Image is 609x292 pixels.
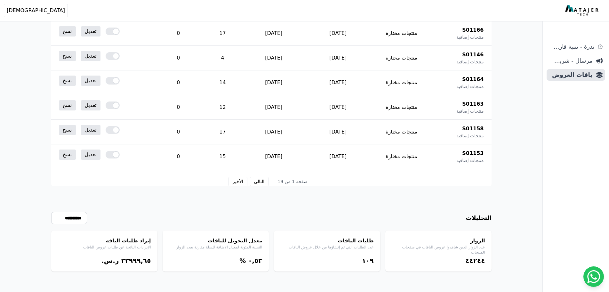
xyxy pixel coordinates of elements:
[242,70,306,95] td: [DATE]
[456,108,484,114] span: منتجات إضافية
[549,42,594,51] span: ندرة - تنبية قارب علي النفاذ
[392,245,485,255] p: عدد الزوار الذين شاهدوا عروض الباقات في صفحات المنتجات
[59,51,76,61] a: نسخ
[242,95,306,120] td: [DATE]
[59,100,76,110] a: نسخ
[462,51,484,59] span: S01146
[274,178,311,185] span: صفحة 1 من 19
[153,144,204,169] td: 0
[204,120,241,144] td: 17
[121,257,151,264] bdi: ۳۳٩٩٩,٦٥
[239,257,246,264] span: %
[462,76,484,83] span: S01164
[306,120,370,144] td: [DATE]
[81,125,100,135] a: تعديل
[81,100,100,110] a: تعديل
[204,46,241,70] td: 4
[370,95,433,120] td: منتجات مختارة
[204,95,241,120] td: 12
[153,120,204,144] td: 0
[59,26,76,36] a: نسخ
[242,46,306,70] td: [DATE]
[153,70,204,95] td: 0
[153,21,204,46] td: 0
[462,125,484,133] span: S01158
[462,26,484,34] span: S01166
[306,46,370,70] td: [DATE]
[456,133,484,139] span: منتجات إضافية
[169,245,262,250] p: النسبة المئوية لمعدل الاضافة للسلة مقارنة بعدد الزوار
[456,83,484,90] span: منتجات إضافية
[4,4,68,17] button: [DEMOGRAPHIC_DATA]
[466,214,492,223] h3: التحليلات
[370,144,433,169] td: منتجات مختارة
[456,34,484,40] span: منتجات إضافية
[7,7,65,14] span: [DEMOGRAPHIC_DATA]
[549,70,592,79] span: باقات العروض
[204,144,241,169] td: 15
[204,70,241,95] td: 14
[462,150,484,157] span: S01153
[242,144,306,169] td: [DATE]
[456,59,484,65] span: منتجات إضافية
[370,46,433,70] td: منتجات مختارة
[456,157,484,164] span: منتجات إضافية
[370,120,433,144] td: منتجات مختارة
[81,26,100,36] a: تعديل
[565,5,600,16] img: MatajerTech Logo
[306,21,370,46] td: [DATE]
[228,177,247,186] button: الأخير
[250,177,269,186] button: التالي
[153,95,204,120] td: 0
[392,237,485,245] h4: الزوار
[81,150,100,160] a: تعديل
[370,21,433,46] td: منتجات مختارة
[242,21,306,46] td: [DATE]
[370,70,433,95] td: منتجات مختارة
[462,100,484,108] span: S01163
[306,70,370,95] td: [DATE]
[392,256,485,265] div: ٤٤٢٤٤
[248,257,262,264] bdi: ۰,٥۳
[81,76,100,86] a: تعديل
[549,56,592,65] span: مرسال - شريط دعاية
[58,245,151,250] p: الإيرادات الناتجة عن طلبات عروض الباقات
[59,150,76,160] a: نسخ
[204,21,241,46] td: 17
[101,257,119,264] span: ر.س.
[169,237,262,245] h4: معدل التحويل للباقات
[59,76,76,86] a: نسخ
[306,95,370,120] td: [DATE]
[153,46,204,70] td: 0
[280,237,374,245] h4: طلبات الباقات
[81,51,100,61] a: تعديل
[306,144,370,169] td: [DATE]
[242,120,306,144] td: [DATE]
[280,256,374,265] div: ١۰٩
[280,245,374,250] p: عدد الطلبات التي تم إنشاؤها من خلال عروض الباقات
[58,237,151,245] h4: إيراد طلبات الباقة
[59,125,76,135] a: نسخ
